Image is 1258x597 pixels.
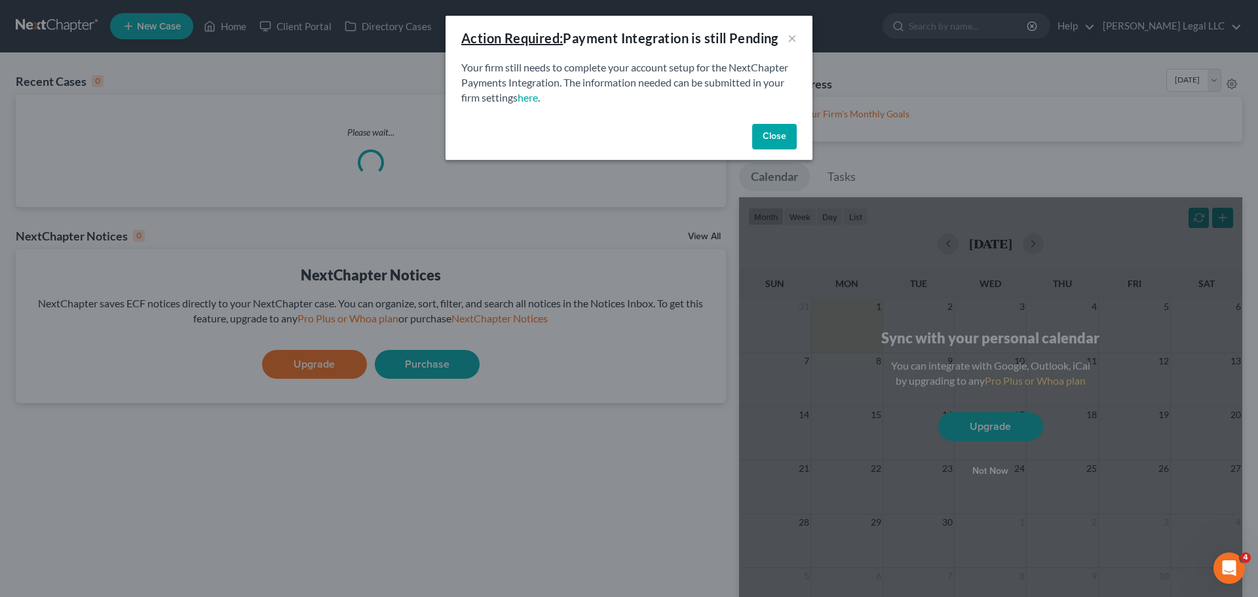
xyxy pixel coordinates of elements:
span: 4 [1240,552,1251,563]
button: × [788,30,797,46]
div: Payment Integration is still Pending [461,29,778,47]
a: here [518,91,538,104]
u: Action Required: [461,30,563,46]
iframe: Intercom live chat [1213,552,1245,584]
p: Your firm still needs to complete your account setup for the NextChapter Payments Integration. Th... [461,60,797,106]
button: Close [752,124,797,150]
